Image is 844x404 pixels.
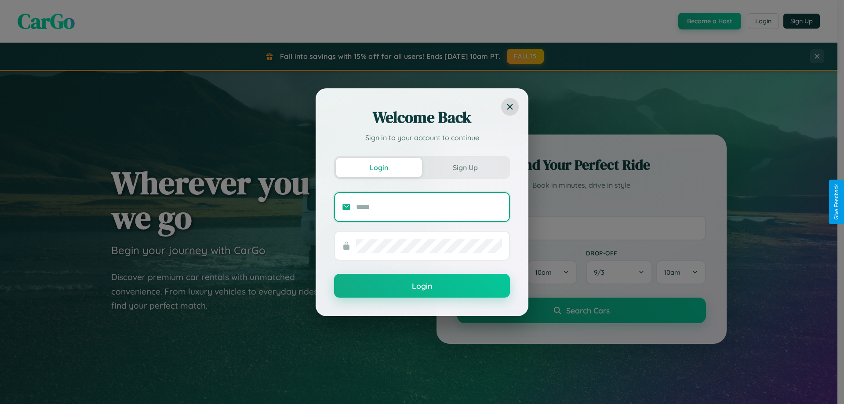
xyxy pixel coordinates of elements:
[334,107,510,128] h2: Welcome Back
[336,158,422,177] button: Login
[334,132,510,143] p: Sign in to your account to continue
[422,158,508,177] button: Sign Up
[833,184,840,220] div: Give Feedback
[334,274,510,298] button: Login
